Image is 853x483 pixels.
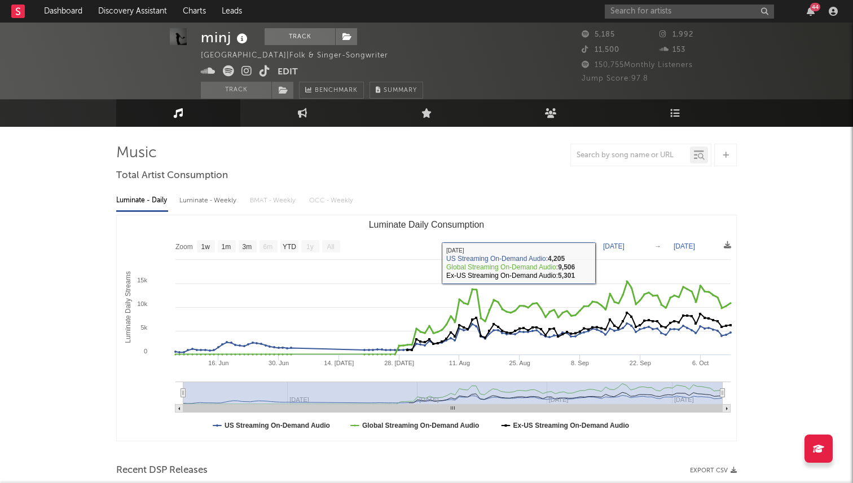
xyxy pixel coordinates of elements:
input: Search by song name or URL [571,151,690,160]
span: 5,185 [582,31,615,38]
text: 28. [DATE] [384,360,414,366]
text: 1m [222,243,231,251]
button: Track [201,82,271,99]
text: Global Streaming On-Demand Audio [362,422,480,429]
button: Edit [278,65,298,79]
text: All [327,243,334,251]
text: Luminate Daily Streams [124,271,132,343]
div: 44 [810,3,820,11]
span: Benchmark [315,84,358,98]
text: 22. Sep [630,360,651,366]
text: 1w [201,243,210,251]
div: [GEOGRAPHIC_DATA] | Folk & Singer-Songwriter [201,49,401,63]
span: 153 [659,46,685,54]
text: 3m [243,243,252,251]
text: 6m [263,243,273,251]
text: Luminate Daily Consumption [369,220,485,229]
text: 6. Oct [692,360,709,366]
div: minj [201,28,250,47]
text: US Streaming On-Demand Audio [225,422,330,429]
span: 11,500 [582,46,619,54]
text: 8. Sep [571,360,589,366]
text: 11. Aug [449,360,470,366]
text: [DATE] [674,242,695,250]
text: 16. Jun [208,360,228,366]
svg: Luminate Daily Consumption [117,215,736,441]
button: Summary [370,82,423,99]
text: 14. [DATE] [324,360,354,366]
text: 1y [306,243,314,251]
span: Summary [384,87,417,94]
span: Recent DSP Releases [116,464,208,477]
text: Zoom [175,243,193,251]
span: Jump Score: 97.8 [582,75,648,82]
text: 0 [144,348,147,355]
button: Export CSV [690,467,737,474]
text: 30. Jun [269,360,289,366]
div: Luminate - Weekly [179,191,239,210]
button: 44 [807,7,815,16]
a: Benchmark [299,82,364,99]
text: → [654,242,661,250]
text: 10k [137,300,147,307]
span: 1,992 [659,31,693,38]
span: 150,755 Monthly Listeners [582,61,693,69]
span: Total Artist Consumption [116,169,228,183]
text: Ex-US Streaming On-Demand Audio [513,422,630,429]
text: YTD [283,243,296,251]
div: Luminate - Daily [116,191,168,210]
text: 5k [140,324,147,331]
text: 25. Aug [509,360,530,366]
text: [DATE] [603,242,625,250]
button: Track [265,28,335,45]
input: Search for artists [605,5,774,19]
text: 15k [137,277,147,283]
